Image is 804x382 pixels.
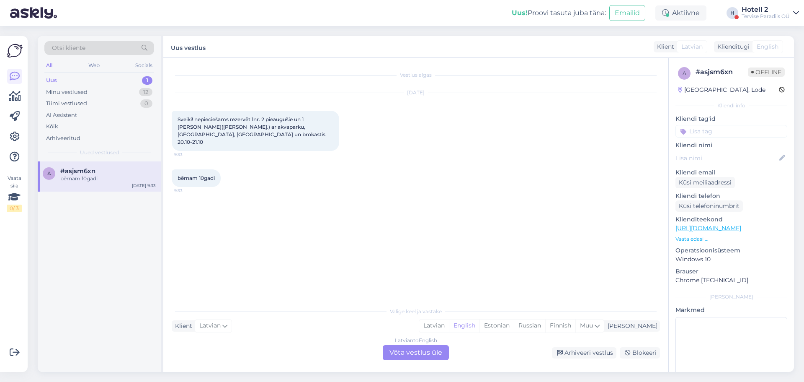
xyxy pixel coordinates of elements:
[87,60,101,71] div: Web
[727,7,738,19] div: H
[675,114,787,123] p: Kliendi tag'id
[46,111,77,120] div: AI Assistent
[742,13,790,20] div: Tervise Paradiis OÜ
[580,322,593,329] span: Muu
[199,321,221,330] span: Latvian
[655,5,706,21] div: Aktiivne
[449,320,479,332] div: English
[44,60,54,71] div: All
[675,267,787,276] p: Brauser
[757,42,778,51] span: English
[676,153,778,163] input: Lisa nimi
[60,175,156,182] div: bērnam 10gadi
[675,125,787,138] input: Lisa tag
[46,88,88,96] div: Minu vestlused
[675,224,741,232] a: [URL][DOMAIN_NAME]
[696,67,748,77] div: # asjsm6xn
[514,320,545,332] div: Russian
[178,175,215,181] span: bērnam 10gadi
[134,60,154,71] div: Socials
[80,149,119,156] span: Uued vestlused
[174,187,206,194] span: 9:33
[742,6,790,13] div: Hotell 2
[675,293,787,301] div: [PERSON_NAME]
[675,306,787,314] p: Märkmed
[395,337,437,344] div: Latvian to English
[7,43,23,59] img: Askly Logo
[479,320,514,332] div: Estonian
[172,89,660,96] div: [DATE]
[172,322,192,330] div: Klient
[46,122,58,131] div: Kõik
[512,9,528,17] b: Uus!
[46,134,80,143] div: Arhiveeritud
[47,170,51,177] span: a
[742,6,799,20] a: Hotell 2Tervise Paradiis OÜ
[139,88,152,96] div: 12
[174,151,206,158] span: 9:33
[675,177,735,188] div: Küsi meiliaadressi
[675,215,787,224] p: Klienditeekond
[7,205,22,212] div: 0 / 3
[512,8,606,18] div: Proovi tasuta juba täna:
[552,347,616,359] div: Arhiveeri vestlus
[675,141,787,150] p: Kliendi nimi
[609,5,645,21] button: Emailid
[172,308,660,315] div: Valige keel ja vastake
[383,345,449,360] div: Võta vestlus üle
[678,86,765,94] div: [GEOGRAPHIC_DATA], Lode
[46,99,87,108] div: Tiimi vestlused
[604,322,657,330] div: [PERSON_NAME]
[7,174,22,212] div: Vaata siia
[681,42,703,51] span: Latvian
[675,102,787,109] div: Kliendi info
[419,320,449,332] div: Latvian
[545,320,575,332] div: Finnish
[171,41,206,52] label: Uus vestlus
[675,235,787,243] p: Vaata edasi ...
[675,276,787,285] p: Chrome [TECHNICAL_ID]
[654,42,674,51] div: Klient
[675,255,787,264] p: Windows 10
[52,44,85,52] span: Otsi kliente
[748,68,785,77] span: Offline
[132,182,156,189] div: [DATE] 9:33
[60,167,95,175] span: #asjsm6xn
[714,42,750,51] div: Klienditugi
[46,76,57,85] div: Uus
[683,70,686,76] span: a
[178,116,327,145] span: Sveiki! nepieciešams rezervēt 1nr. 2 pieaugušie un 1 [PERSON_NAME]([PERSON_NAME].) ar akvaparku, ...
[172,71,660,79] div: Vestlus algas
[620,347,660,359] div: Blokeeri
[675,168,787,177] p: Kliendi email
[675,200,743,212] div: Küsi telefoninumbrit
[675,246,787,255] p: Operatsioonisüsteem
[140,99,152,108] div: 0
[675,192,787,200] p: Kliendi telefon
[142,76,152,85] div: 1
